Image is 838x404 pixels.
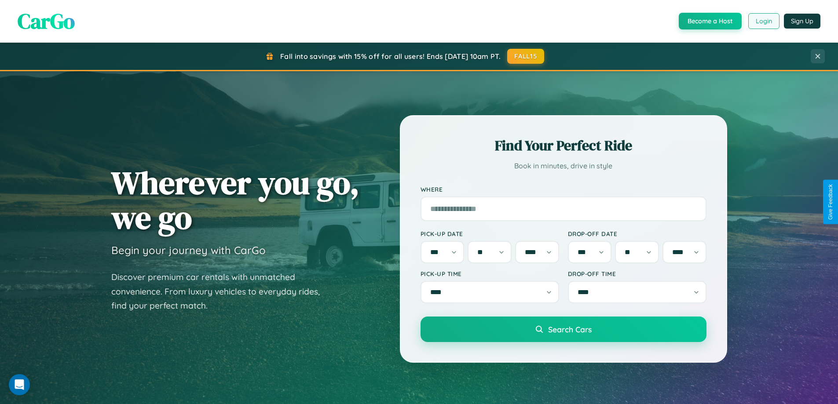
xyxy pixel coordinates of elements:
label: Drop-off Time [568,270,706,277]
button: FALL15 [507,49,544,64]
label: Drop-off Date [568,230,706,237]
label: Pick-up Time [421,270,559,277]
h3: Begin your journey with CarGo [111,244,266,257]
label: Pick-up Date [421,230,559,237]
button: Sign Up [784,14,820,29]
span: Fall into savings with 15% off for all users! Ends [DATE] 10am PT. [280,52,501,61]
button: Become a Host [679,13,742,29]
h1: Wherever you go, we go [111,165,359,235]
h2: Find Your Perfect Ride [421,136,706,155]
label: Where [421,186,706,193]
p: Book in minutes, drive in style [421,160,706,172]
div: Give Feedback [827,184,834,220]
span: Search Cars [548,324,592,334]
button: Search Cars [421,317,706,342]
button: Login [748,13,779,29]
p: Discover premium car rentals with unmatched convenience. From luxury vehicles to everyday rides, ... [111,270,331,313]
span: CarGo [18,7,75,36]
div: Open Intercom Messenger [9,374,30,395]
